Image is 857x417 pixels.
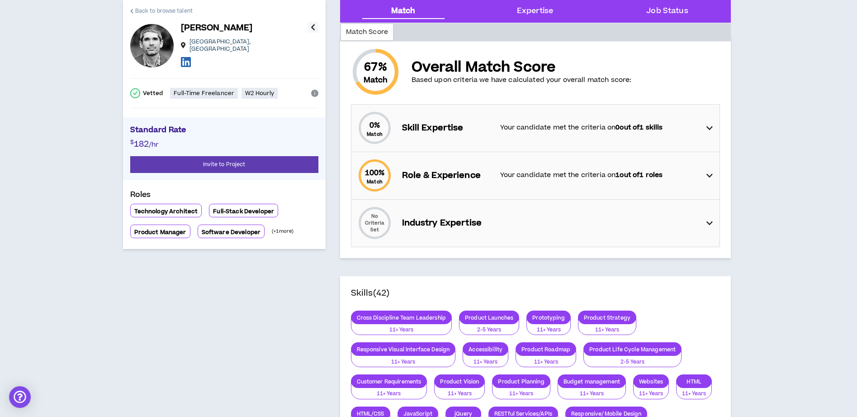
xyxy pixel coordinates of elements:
[459,318,519,336] button: 2-5 Years
[459,314,519,321] p: Product Launches
[463,350,508,368] button: 11+ Years
[351,318,452,336] button: 11+ Years
[463,346,508,353] p: Accessibility
[682,390,706,398] p: 11+ Years
[351,105,720,152] div: 0%MatchSkill ExpertiseYour candidate met the criteria on0out of1 skills
[584,326,630,334] p: 11+ Years
[134,208,198,215] p: Technology Architect
[527,314,570,321] p: Prototyping
[9,386,31,408] div: Open Intercom Messenger
[351,200,720,247] div: No Criteria SetIndustry Expertise
[245,90,274,97] p: W2 Hourly
[584,346,681,353] p: Product Life Cycle Management
[130,125,318,138] p: Standard Rate
[181,22,253,34] p: [PERSON_NAME]
[398,410,438,417] p: JavaScript
[351,287,390,300] h4: Skills (42)
[341,24,393,40] div: Match Score
[402,169,491,182] p: Role & Experience
[357,390,421,398] p: 11+ Years
[521,358,570,366] p: 11+ Years
[130,88,140,98] span: check-circle
[351,314,451,321] p: Cross Discipline Team Leadership
[639,390,663,398] p: 11+ Years
[364,75,388,86] small: Match
[532,326,565,334] p: 11+ Years
[558,382,626,399] button: 11+ Years
[134,138,149,150] span: 182
[516,350,576,368] button: 11+ Years
[578,314,636,321] p: Product Strategy
[435,378,484,385] p: Product Vision
[412,59,632,76] p: Overall Match Score
[130,156,318,173] button: Invite to Project
[578,318,636,336] button: 11+ Years
[189,38,308,53] p: [GEOGRAPHIC_DATA] , [GEOGRAPHIC_DATA]
[202,229,261,236] p: Software Developer
[272,228,294,235] p: (+ 1 more)
[446,410,481,417] p: jQuery
[677,378,711,385] p: HTML
[517,5,553,17] div: Expertise
[130,24,174,67] div: David H.
[566,410,647,417] p: Responsive/Mobile Design
[500,170,698,180] p: Your candidate met the criteria on
[465,326,513,334] p: 2-5 Years
[351,410,390,417] p: HTML/CSS
[434,382,485,399] button: 11+ Years
[135,7,193,15] span: Back to browse talent
[516,346,576,353] p: Product Roadmap
[351,350,456,368] button: 11+ Years
[402,122,491,134] p: Skill Expertise
[357,326,446,334] p: 11+ Years
[646,5,688,17] div: Job Status
[149,140,158,149] span: /hr
[311,90,318,97] span: info-circle
[634,378,668,385] p: Websites
[402,217,491,230] p: Industry Expertise
[633,382,669,399] button: 11+ Years
[440,390,479,398] p: 11+ Years
[357,213,393,233] p: No Criteria Set
[558,378,625,385] p: Budget management
[351,152,720,199] div: 100%MatchRole & ExperienceYour candidate met the criteria on1out of1 roles
[583,350,682,368] button: 2-5 Years
[589,358,676,366] p: 2-5 Years
[676,382,712,399] button: 11+ Years
[143,90,163,97] p: Vetted
[367,131,383,138] small: Match
[367,178,383,185] small: Match
[364,60,387,75] span: 67 %
[391,5,416,17] div: Match
[351,378,427,385] p: Customer Requirements
[469,358,502,366] p: 11+ Years
[500,123,698,133] p: Your candidate met the criteria on
[130,189,318,204] p: Roles
[489,410,558,417] p: RESTful Services/APIs
[365,168,385,178] span: 100 %
[174,90,234,97] p: Full-Time Freelancer
[412,76,632,85] p: Based upon criteria we have calculated your overall match score:
[130,138,134,146] span: $
[492,378,549,385] p: Product Planning
[616,170,663,180] strong: 1 out of 1 roles
[351,346,455,353] p: Responsive Visual Interface Design
[492,382,550,399] button: 11+ Years
[357,358,450,366] p: 11+ Years
[563,390,620,398] p: 11+ Years
[498,390,544,398] p: 11+ Years
[526,318,571,336] button: 11+ Years
[213,208,274,215] p: Full-Stack Developer
[134,229,186,236] p: Product Manager
[351,382,427,399] button: 11+ Years
[616,123,663,132] strong: 0 out of 1 skills
[369,120,380,131] span: 0 %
